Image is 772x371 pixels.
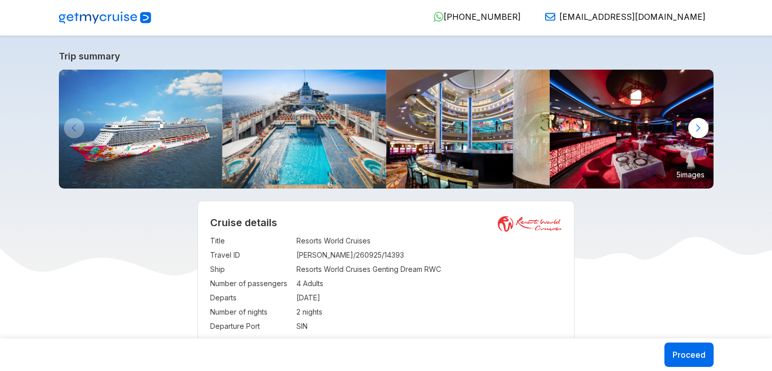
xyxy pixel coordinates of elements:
td: : [291,234,296,248]
td: : [291,319,296,333]
img: Main-Pool-800x533.jpg [222,70,386,189]
td: : [291,276,296,291]
img: Email [545,12,555,22]
td: Number of nights [210,305,291,319]
h2: Cruise details [210,217,562,229]
td: Resorts World Cruises Genting Dream RWC [296,262,562,276]
img: WhatsApp [433,12,444,22]
td: SIN [296,319,562,333]
td: Departs [210,291,291,305]
td: Travel ID [210,248,291,262]
small: 5 images [673,167,709,182]
span: [PHONE_NUMBER] [444,12,521,22]
td: [DATE] [296,291,562,305]
td: : [291,262,296,276]
img: 4.jpg [386,70,550,189]
img: GentingDreambyResortsWorldCruises-KlookIndia.jpg [59,70,223,189]
td: Resorts World Cruises [296,234,562,248]
td: Departure Port [210,319,291,333]
td: : [291,248,296,262]
td: : [291,291,296,305]
td: Ship [210,262,291,276]
button: Proceed [664,343,714,367]
img: 16.jpg [550,70,714,189]
td: 2 nights [296,305,562,319]
td: 4 Adults [296,276,562,291]
span: [EMAIL_ADDRESS][DOMAIN_NAME] [559,12,706,22]
a: [EMAIL_ADDRESS][DOMAIN_NAME] [537,12,706,22]
td: [PERSON_NAME]/260925/14393 [296,248,562,262]
a: [PHONE_NUMBER] [425,12,521,22]
td: Title [210,234,291,248]
td: : [291,305,296,319]
td: Number of passengers [210,276,291,291]
a: Trip summary [59,51,714,61]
